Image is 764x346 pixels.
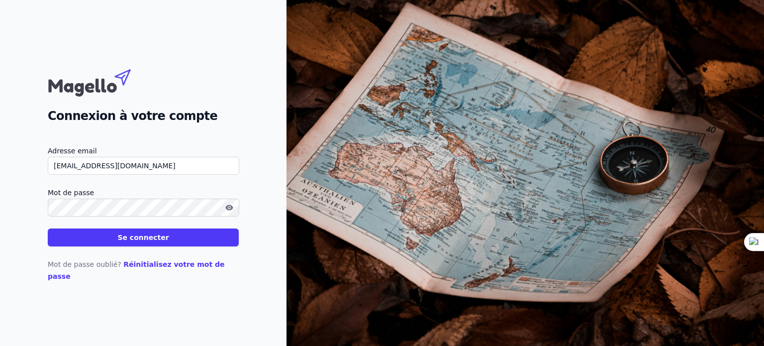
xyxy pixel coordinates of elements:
p: Mot de passe oublié? [48,258,239,282]
label: Mot de passe [48,187,239,199]
a: Réinitialisez votre mot de passe [48,260,225,280]
h2: Connexion à votre compte [48,107,239,125]
img: Magello [48,64,152,99]
button: Se connecter [48,229,239,246]
label: Adresse email [48,145,239,157]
